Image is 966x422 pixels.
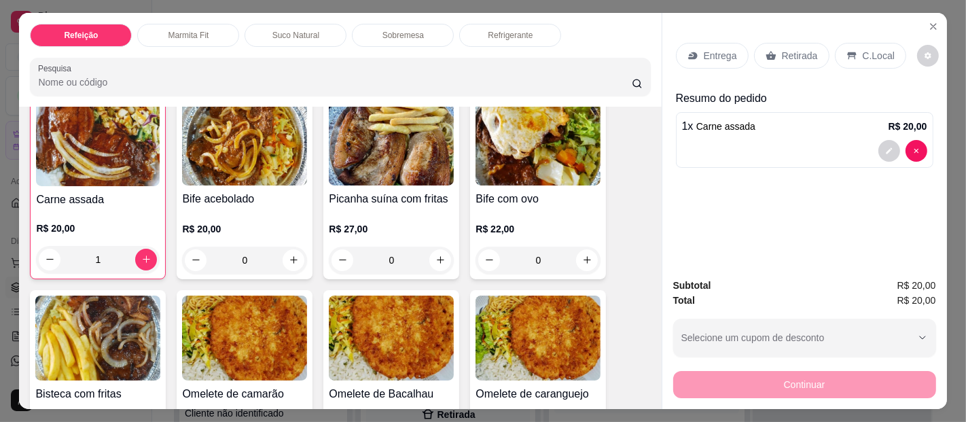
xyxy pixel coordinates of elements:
[889,120,927,133] p: R$ 20,00
[382,30,424,41] p: Sobremesa
[917,45,939,67] button: decrease-product-quantity
[182,386,307,402] h4: Omelete de camarão
[476,386,601,402] h4: Omelete de caranguejo
[36,192,160,208] h4: Carne assada
[782,49,818,63] p: Retirada
[36,101,160,186] img: product-image
[863,49,895,63] p: C.Local
[897,278,936,293] span: R$ 20,00
[673,319,936,357] button: Selecione um cupom de desconto
[476,191,601,207] h4: Bife com ovo
[682,118,756,135] p: 1 x
[329,191,454,207] h4: Picanha suína com fritas
[329,222,454,236] p: R$ 27,00
[906,140,927,162] button: decrease-product-quantity
[897,293,936,308] span: R$ 20,00
[673,295,695,306] strong: Total
[36,222,160,235] p: R$ 20,00
[182,222,307,236] p: R$ 20,00
[676,90,933,107] p: Resumo do pedido
[272,30,319,41] p: Suco Natural
[704,49,737,63] p: Entrega
[923,16,944,37] button: Close
[476,101,601,186] img: product-image
[329,296,454,381] img: product-image
[329,386,454,402] h4: Omelete de Bacalhau
[878,140,900,162] button: decrease-product-quantity
[35,296,160,381] img: product-image
[488,30,533,41] p: Refrigerante
[429,249,451,271] button: increase-product-quantity
[168,30,209,41] p: Marmita Fit
[182,296,307,381] img: product-image
[182,191,307,207] h4: Bife acebolado
[38,63,76,74] label: Pesquisa
[673,280,711,291] strong: Subtotal
[182,101,307,186] img: product-image
[696,121,755,132] span: Carne assada
[329,101,454,186] img: product-image
[64,30,98,41] p: Refeição
[332,249,353,271] button: decrease-product-quantity
[476,296,601,381] img: product-image
[35,386,160,402] h4: Bisteca com fritas
[38,75,631,89] input: Pesquisa
[476,222,601,236] p: R$ 22,00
